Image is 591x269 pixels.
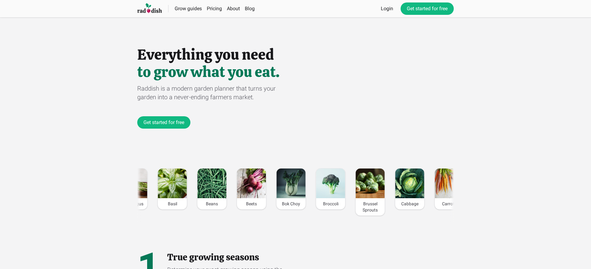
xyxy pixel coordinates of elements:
[158,198,187,209] div: Basil
[207,6,222,11] a: Pricing
[356,198,385,216] div: Brussel Sprouts
[158,169,187,198] img: Image of Basil
[175,6,202,11] a: Grow guides
[198,169,227,198] img: Image of Beans
[435,168,464,210] a: Image of CarrotsCarrots
[395,198,424,209] div: Cabbage
[237,168,266,210] a: Image of BeetsBeets
[118,198,147,209] div: Asparagus
[401,2,454,15] a: Get started for free
[198,198,227,209] div: Beans
[395,168,425,210] a: Image of CabbageCabbage
[355,168,385,216] a: Image of Brussel SproutsBrussel Sprouts
[277,169,306,198] img: Image of Bok Choy
[316,169,345,198] img: Image of Broccoli
[118,169,147,198] img: Image of Asparagus
[137,64,454,79] h1: to grow what you eat.
[167,252,286,263] h2: True growing seasons
[356,169,385,198] img: Image of Brussel Sprouts
[137,84,295,101] div: Raddish is a modern garden planner that turns your garden into a never-ending farmers market.
[137,116,190,129] a: Get started for free
[276,168,306,210] a: Image of Bok ChoyBok Choy
[316,168,346,210] a: Image of BroccoliBroccoli
[277,198,306,209] div: Bok Choy
[316,198,345,209] div: Broccoli
[395,169,424,198] img: Image of Cabbage
[245,6,255,11] a: Blog
[137,47,454,62] h1: Everything you need
[381,5,393,12] a: Login
[158,168,187,210] a: Image of BasilBasil
[118,168,148,210] a: Image of AsparagusAsparagus
[227,6,240,11] a: About
[237,198,266,209] div: Beets
[237,169,266,198] img: Image of Beets
[197,168,227,210] a: Image of BeansBeans
[137,3,162,14] img: Raddish company logo
[435,169,464,198] img: Image of Carrots
[435,198,464,209] div: Carrots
